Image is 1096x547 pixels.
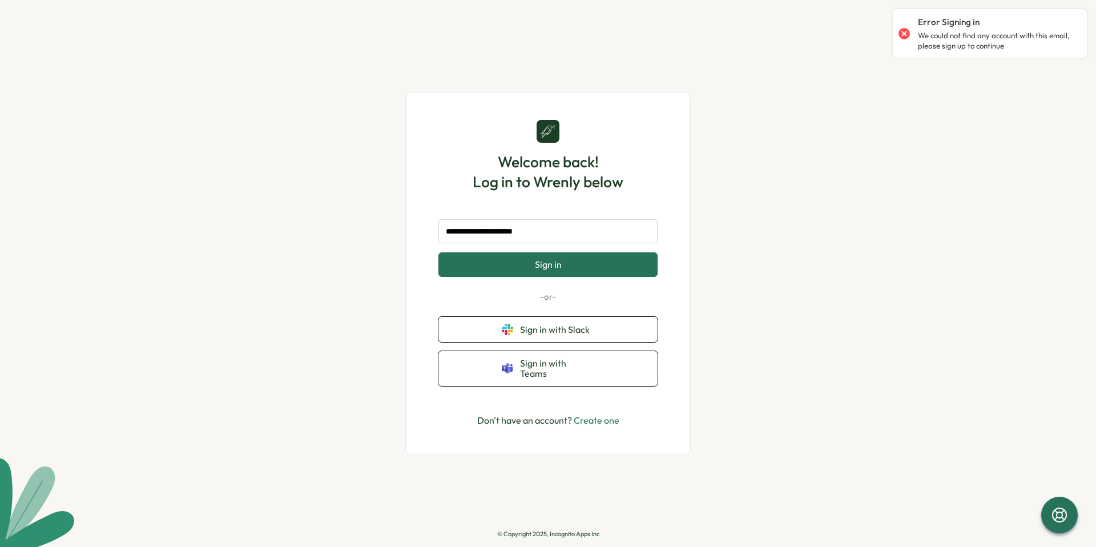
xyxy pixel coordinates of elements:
[520,324,594,335] span: Sign in with Slack
[438,351,658,386] button: Sign in with Teams
[520,358,594,379] span: Sign in with Teams
[497,530,599,538] p: © Copyright 2025, Incognito Apps Inc
[438,291,658,303] p: -or-
[918,16,980,29] p: Error Signing in
[473,152,623,192] h1: Welcome back! Log in to Wrenly below
[438,252,658,276] button: Sign in
[535,259,562,270] span: Sign in
[574,415,619,426] a: Create one
[918,31,1075,51] p: We could not find any account with this email, please sign up to continue
[438,317,658,342] button: Sign in with Slack
[477,413,619,428] p: Don't have an account?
